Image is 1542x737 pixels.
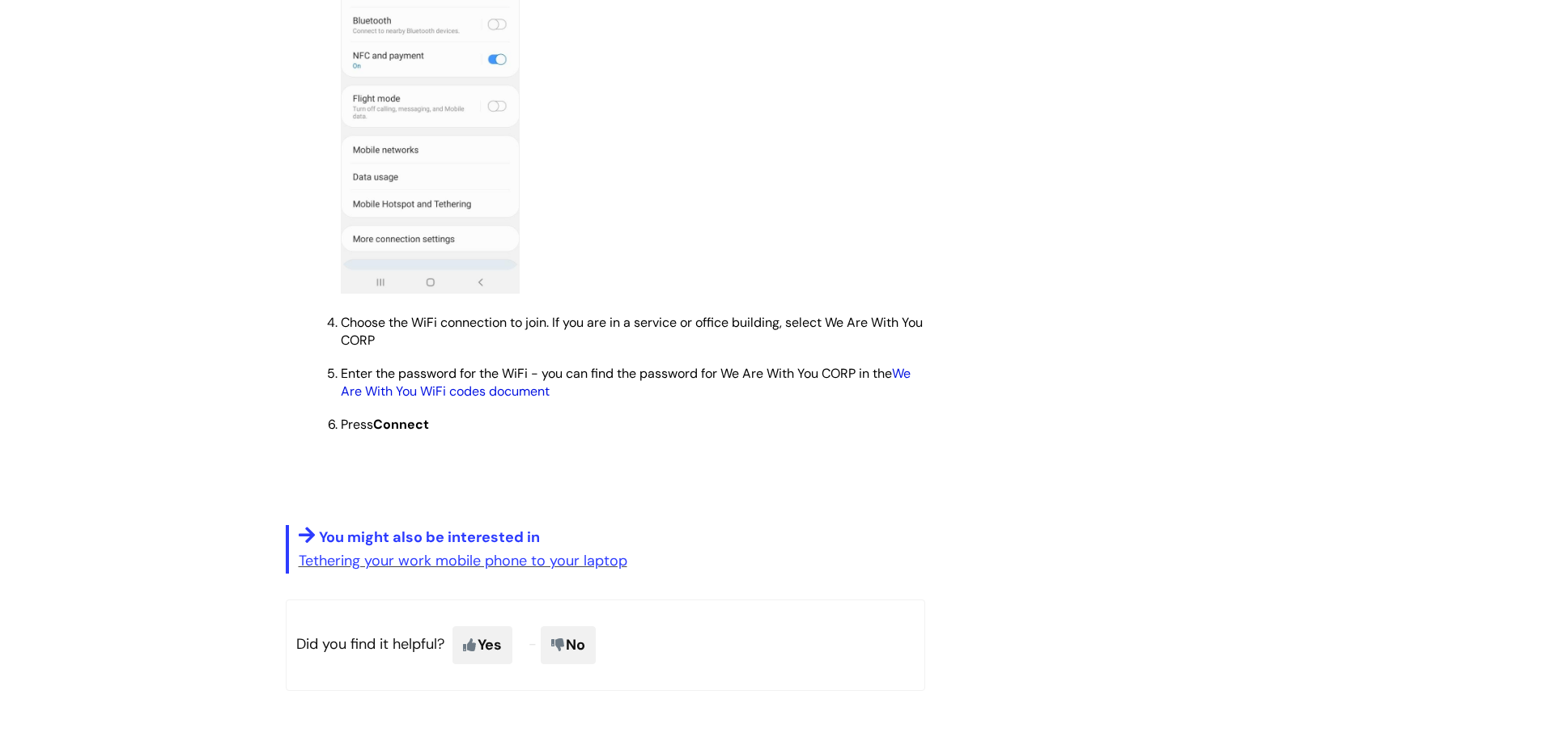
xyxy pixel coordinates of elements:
a: We Are With You WiFi codes document [341,365,911,400]
a: Tethering your work mobile phone to your laptop [299,551,627,570]
span: Enter the password for the WiFi - you can find the password for We Are With You CORP in the [341,365,911,400]
span: Yes [452,626,512,663]
span: Choose the WiFi connection to join. If you are in a service or office building, select We Are Wit... [341,314,923,349]
p: Did you find it helpful? [286,599,925,690]
strong: Connect [373,416,429,433]
span: Press [341,416,429,433]
span: No [541,626,596,663]
span: You might also be interested in [319,527,540,547]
